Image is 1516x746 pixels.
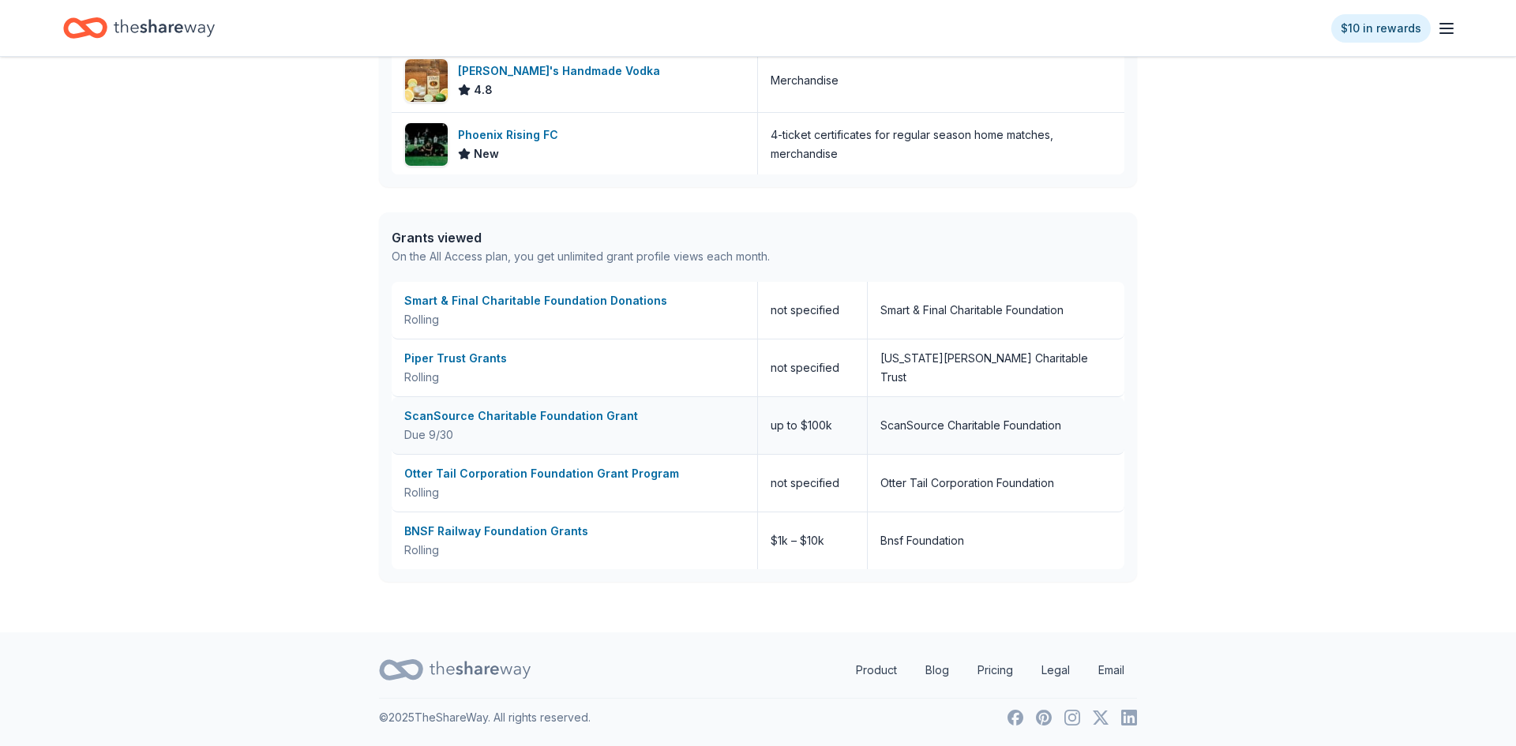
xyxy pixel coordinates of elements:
div: On the All Access plan, you get unlimited grant profile views each month. [392,247,770,266]
div: not specified [758,339,868,396]
div: Otter Tail Corporation Foundation Grant Program [404,464,745,483]
div: Phoenix Rising FC [458,126,565,144]
div: not specified [758,282,868,339]
img: Image for Phoenix Rising FC [405,123,448,166]
div: Bnsf Foundation [880,531,964,550]
a: Pricing [965,654,1026,686]
div: up to $100k [758,397,868,454]
div: [PERSON_NAME]'s Handmade Vodka [458,62,666,81]
div: 4-ticket certificates for regular season home matches, merchandise [771,126,1112,163]
div: Rolling [404,368,745,387]
div: Smart & Final Charitable Foundation [880,301,1064,320]
a: Home [63,9,215,47]
a: $10 in rewards [1331,14,1431,43]
div: $1k – $10k [758,512,868,569]
div: Otter Tail Corporation Foundation [880,474,1054,493]
div: Due 9/30 [404,425,745,444]
a: Legal [1029,654,1083,686]
div: Rolling [404,541,745,560]
div: Rolling [404,310,745,329]
span: 4.8 [474,81,493,99]
div: [US_STATE][PERSON_NAME] Charitable Trust [880,349,1112,387]
div: Rolling [404,483,745,502]
div: ScanSource Charitable Foundation [880,416,1061,435]
p: © 2025 TheShareWay. All rights reserved. [379,708,591,727]
div: Merchandise [771,71,839,90]
a: Product [843,654,910,686]
nav: quick links [843,654,1137,686]
div: BNSF Railway Foundation Grants [404,522,745,541]
img: Image for Tito's Handmade Vodka [405,59,448,102]
a: Blog [913,654,962,686]
div: ScanSource Charitable Foundation Grant [404,407,745,425]
div: Smart & Final Charitable Foundation Donations [404,291,745,310]
div: Piper Trust Grants [404,349,745,368]
a: Email [1086,654,1137,686]
span: New [474,144,499,163]
div: not specified [758,455,868,512]
div: Grants viewed [392,228,770,247]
